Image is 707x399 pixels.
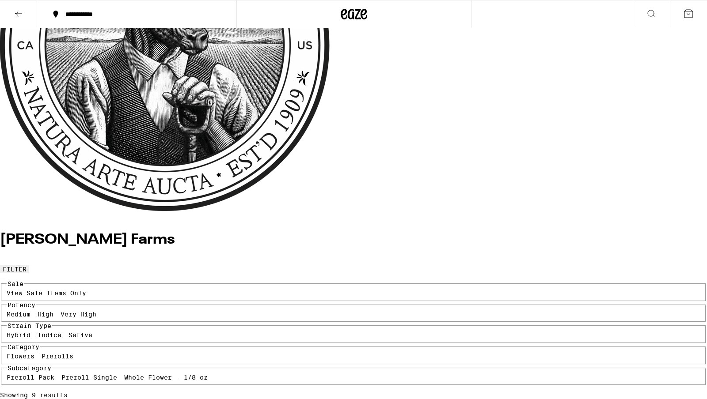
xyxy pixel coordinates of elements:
label: View Sale Items Only [7,290,86,297]
legend: Subcategory [7,365,52,372]
label: Sativa [68,331,92,339]
legend: Sale [7,280,24,287]
label: Very High [61,311,96,318]
label: Medium [7,311,30,318]
label: Prerolls [42,353,73,360]
label: Hybrid [7,331,30,339]
label: Preroll Single [61,374,117,381]
label: High [38,311,53,318]
label: Whole Flower - 1/8 oz [124,374,208,381]
legend: Category [7,343,40,350]
label: Indica [38,331,61,339]
legend: Strain Type [7,322,52,329]
label: Flowers [7,353,34,360]
legend: Potency [7,301,36,309]
label: Preroll Pack [7,374,54,381]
